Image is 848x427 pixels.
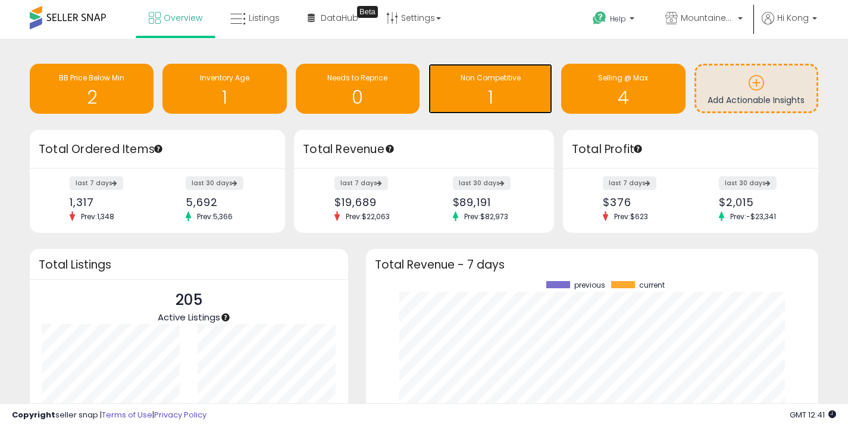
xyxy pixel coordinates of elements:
div: Tooltip anchor [357,6,378,18]
span: Needs to Reprice [327,73,387,83]
span: MountaineerBrand [681,12,734,24]
h1: 2 [36,88,148,107]
a: Hi Kong [762,12,817,39]
div: $19,689 [334,196,415,208]
label: last 7 days [70,176,123,190]
h1: 0 [302,88,414,107]
span: Prev: $623 [608,211,654,222]
label: last 30 days [186,176,243,190]
span: Selling @ Max [598,73,648,83]
div: Tooltip anchor [633,144,643,154]
h3: Total Revenue - 7 days [375,260,809,269]
span: Non Competitive [461,73,521,83]
span: Prev: $22,063 [340,211,396,222]
p: 205 [158,289,220,311]
label: last 30 days [719,176,777,190]
div: Tooltip anchor [384,144,395,154]
a: Selling @ Max 4 [561,64,685,114]
span: Help [610,14,626,24]
div: $376 [603,196,681,208]
h1: 4 [567,88,679,107]
a: Needs to Reprice 0 [296,64,420,114]
label: last 30 days [453,176,511,190]
div: seller snap | | [12,410,206,421]
span: Prev: -$23,341 [724,211,782,222]
div: $89,191 [453,196,533,208]
h3: Total Listings [39,260,339,269]
a: Help [583,2,646,39]
span: Prev: $82,973 [458,211,514,222]
a: Add Actionable Insights [696,66,816,111]
span: Prev: 1,348 [75,211,120,222]
div: Tooltip anchor [153,144,164,154]
span: Inventory Age [200,73,249,83]
h3: Total Profit [572,141,809,158]
span: Active Listings [158,311,220,323]
h1: 1 [168,88,280,107]
strong: Copyright [12,409,55,420]
label: last 7 days [334,176,388,190]
a: Inventory Age 1 [162,64,286,114]
span: current [639,281,665,289]
div: 5,692 [186,196,264,208]
span: Overview [164,12,202,24]
label: last 7 days [603,176,656,190]
span: 2025-10-12 12:41 GMT [790,409,836,420]
h1: 1 [434,88,546,107]
i: Get Help [592,11,607,26]
div: 1,317 [70,196,148,208]
h3: Total Ordered Items [39,141,276,158]
span: BB Price Below Min [59,73,124,83]
span: Prev: 5,366 [191,211,239,222]
a: Non Competitive 1 [428,64,552,114]
span: Add Actionable Insights [708,94,805,106]
span: Hi Kong [777,12,809,24]
span: Listings [249,12,280,24]
a: BB Price Below Min 2 [30,64,154,114]
span: DataHub [321,12,358,24]
div: Tooltip anchor [220,312,231,323]
a: Terms of Use [102,409,152,420]
div: $2,015 [719,196,797,208]
h3: Total Revenue [303,141,545,158]
a: Privacy Policy [154,409,206,420]
span: previous [574,281,605,289]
